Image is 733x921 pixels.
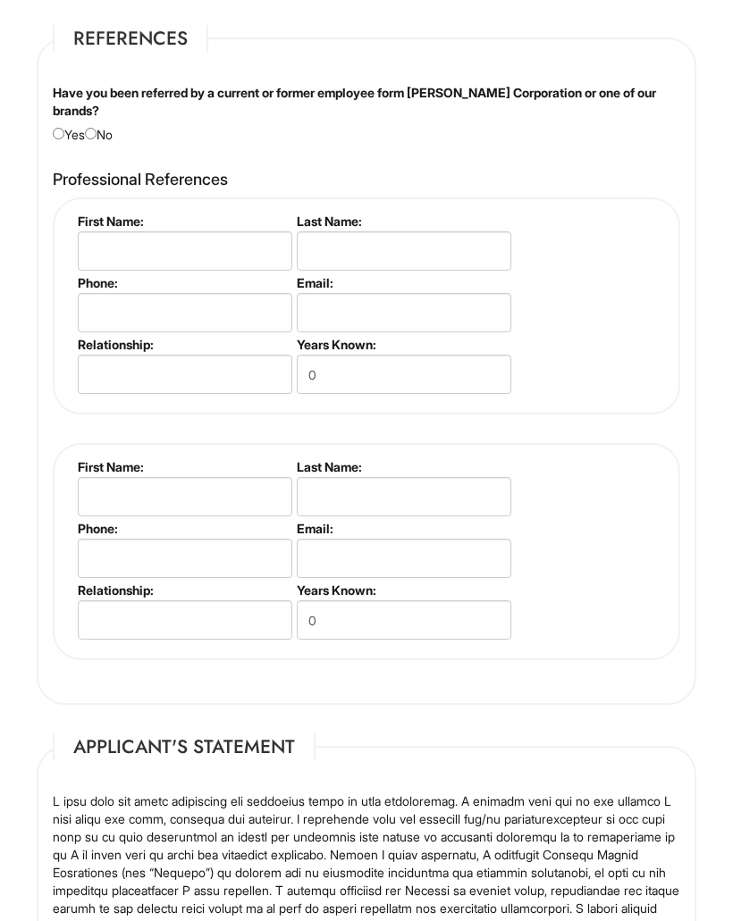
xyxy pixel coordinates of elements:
legend: References [53,26,208,53]
legend: Applicant's Statement [53,734,316,761]
label: Phone: [78,522,290,537]
label: First Name: [78,214,290,230]
label: Email: [297,276,509,291]
label: Last Name: [297,460,509,475]
label: Email: [297,522,509,537]
label: Phone: [78,276,290,291]
label: Years Known: [297,583,509,599]
label: Have you been referred by a current or former employee form [PERSON_NAME] Corporation or one of o... [53,85,680,121]
label: Relationship: [78,338,290,353]
label: Last Name: [297,214,509,230]
label: Relationship: [78,583,290,599]
div: Yes No [39,85,694,145]
h4: Professional References [53,172,680,189]
label: Years Known: [297,338,509,353]
label: First Name: [78,460,290,475]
